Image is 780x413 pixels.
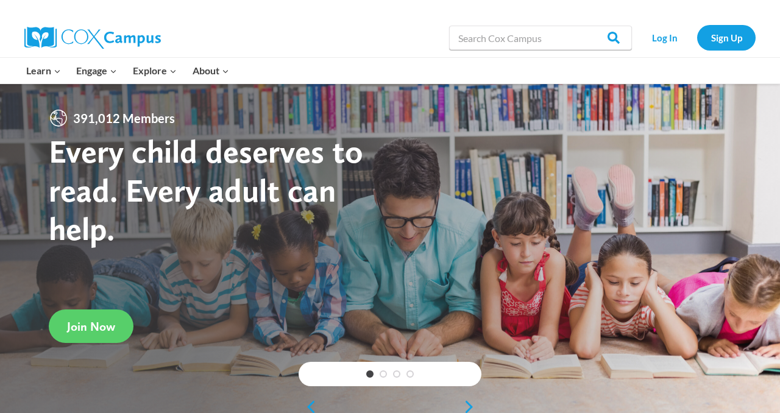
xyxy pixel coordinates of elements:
[366,370,374,378] a: 1
[449,26,632,50] input: Search Cox Campus
[406,370,414,378] a: 4
[18,58,236,83] nav: Primary Navigation
[133,63,177,79] span: Explore
[193,63,229,79] span: About
[380,370,387,378] a: 2
[49,132,363,248] strong: Every child deserves to read. Every adult can help.
[24,27,161,49] img: Cox Campus
[76,63,117,79] span: Engage
[638,25,691,50] a: Log In
[68,108,180,128] span: 391,012 Members
[638,25,756,50] nav: Secondary Navigation
[393,370,400,378] a: 3
[49,309,133,343] a: Join Now
[26,63,61,79] span: Learn
[67,319,115,334] span: Join Now
[697,25,756,50] a: Sign Up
